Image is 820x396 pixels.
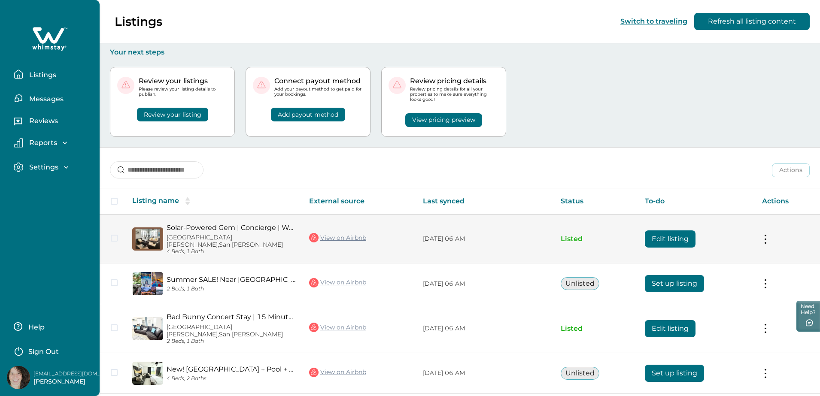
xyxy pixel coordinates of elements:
p: Review pricing details [410,77,499,85]
th: Listing name [125,188,302,215]
a: View on Airbnb [309,322,366,333]
p: 4 Beds, 2 Baths [167,375,295,382]
p: Your next steps [110,48,810,57]
p: [GEOGRAPHIC_DATA][PERSON_NAME], San [PERSON_NAME] [167,323,295,338]
th: To-do [638,188,755,215]
p: Reviews [27,117,58,125]
th: Last synced [416,188,554,215]
th: External source [302,188,416,215]
p: Sign Out [28,348,59,356]
p: Messages [27,95,64,103]
th: Actions [755,188,820,215]
button: Unlisted [561,277,599,290]
a: View on Airbnb [309,367,366,378]
button: View pricing preview [405,113,482,127]
button: Reviews [14,114,93,131]
button: Refresh all listing content [694,13,810,30]
img: propertyImage_Solar-Powered Gem | Concierge | Walk to Beaches [132,227,163,251]
p: Help [26,323,45,332]
p: Reports [27,139,57,147]
p: [DATE] 06 AM [423,324,547,333]
button: Unlisted [561,367,599,380]
p: [DATE] 06 AM [423,280,547,288]
a: View on Airbnb [309,277,366,288]
p: Listed [561,235,631,243]
button: Edit listing [645,320,695,337]
img: Whimstay Host [7,366,30,389]
button: Messages [14,90,93,107]
button: Edit listing [645,230,695,248]
img: propertyImage_Bad Bunny Concert Stay | 15 Minutes | Near SJU [132,317,163,340]
p: Please review your listing details to publish. [139,87,228,97]
p: Connect payout method [274,77,363,85]
a: New! [GEOGRAPHIC_DATA] + Pool + Gym - near [GEOGRAPHIC_DATA] [167,365,295,373]
button: Set up listing [645,275,704,292]
a: Solar-Powered Gem | Concierge | Walk to Beaches [167,224,295,232]
p: [DATE] 06 AM [423,235,547,243]
button: sorting [179,197,196,206]
p: Review pricing details for all your properties to make sure everything looks good! [410,87,499,103]
button: Sign Out [14,342,90,359]
p: [DATE] 06 AM [423,369,547,378]
button: Review your listing [137,108,208,121]
button: Set up listing [645,365,704,382]
p: Review your listings [139,77,228,85]
button: Settings [14,162,93,172]
p: 4 Beds, 1 Bath [167,248,295,255]
img: propertyImage_Summer SALE! Near La Placita + Beach + Airport [132,272,163,295]
a: Bad Bunny Concert Stay | 15 Minutes | Near SJU [167,313,295,321]
p: Settings [27,163,58,172]
p: Add your payout method to get paid for your bookings. [274,87,363,97]
button: Help [14,318,90,335]
button: Listings [14,66,93,83]
p: Listings [115,14,162,29]
p: [PERSON_NAME] [33,378,102,386]
img: propertyImage_New! Mountain Views + Pool + Gym - near Beaches [132,362,163,385]
button: Reports [14,138,93,148]
button: Actions [772,163,810,177]
p: 2 Beds, 1 Bath [167,338,295,345]
th: Status [554,188,638,215]
p: [EMAIL_ADDRESS][DOMAIN_NAME] [33,369,102,378]
p: Listed [561,324,631,333]
p: 2 Beds, 1 Bath [167,286,295,292]
a: View on Airbnb [309,232,366,243]
p: [GEOGRAPHIC_DATA][PERSON_NAME], San [PERSON_NAME] [167,234,295,248]
button: Add payout method [271,108,345,121]
p: Listings [27,71,56,79]
a: Summer SALE! Near [GEOGRAPHIC_DATA] + Beach + Airport [167,275,295,284]
button: Switch to traveling [620,17,687,25]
